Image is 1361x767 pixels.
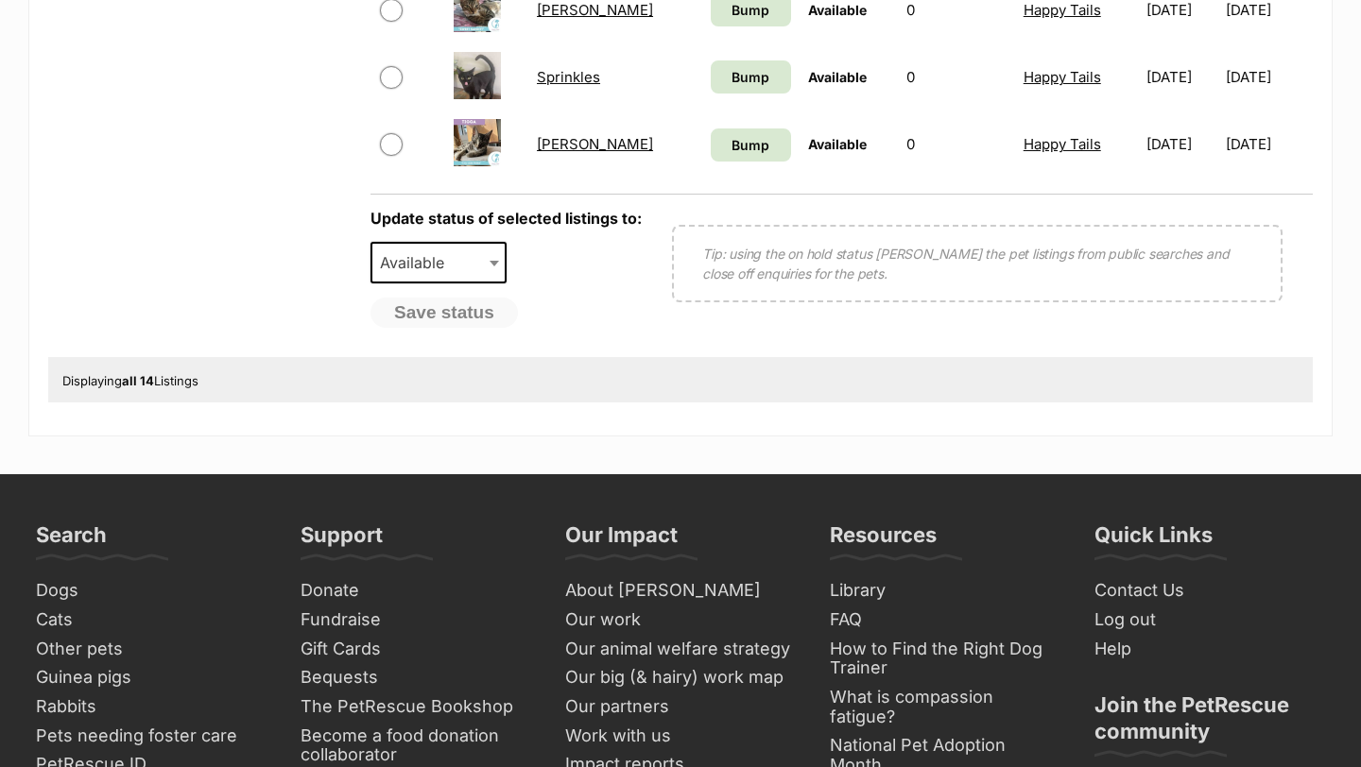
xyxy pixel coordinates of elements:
[28,722,274,751] a: Pets needing foster care
[1094,691,1325,756] h3: Join the PetRescue community
[1087,576,1333,605] a: Contact Us
[558,692,803,722] a: Our partners
[1094,521,1213,559] h3: Quick Links
[36,521,107,559] h3: Search
[28,576,274,605] a: Dogs
[28,663,274,692] a: Guinea pigs
[370,242,507,283] span: Available
[822,576,1068,605] a: Library
[537,135,653,153] a: [PERSON_NAME]
[1087,605,1333,635] a: Log out
[732,135,769,155] span: Bump
[899,111,1013,177] td: 0
[293,692,539,722] a: The PetRescue Bookshop
[537,68,600,86] a: Sprinkles
[899,44,1013,110] td: 0
[822,635,1068,683] a: How to Find the Right Dog Trainer
[711,60,792,94] a: Bump
[702,244,1252,283] p: Tip: using the on hold status [PERSON_NAME] the pet listings from public searches and close off e...
[537,1,653,19] a: [PERSON_NAME]
[558,663,803,692] a: Our big (& hairy) work map
[28,635,274,664] a: Other pets
[822,605,1068,635] a: FAQ
[370,209,642,228] label: Update status of selected listings to:
[301,521,383,559] h3: Support
[293,576,539,605] a: Donate
[558,722,803,751] a: Work with us
[808,69,867,85] span: Available
[711,128,792,162] a: Bump
[822,683,1068,731] a: What is compassion fatigue?
[122,373,154,388] strong: all 14
[1024,68,1101,86] a: Happy Tails
[558,605,803,635] a: Our work
[293,605,539,635] a: Fundraise
[808,136,867,152] span: Available
[28,692,274,722] a: Rabbits
[1024,135,1101,153] a: Happy Tails
[293,635,539,664] a: Gift Cards
[1087,635,1333,664] a: Help
[1226,44,1311,110] td: [DATE]
[1226,111,1311,177] td: [DATE]
[293,663,539,692] a: Bequests
[558,635,803,664] a: Our animal welfare strategy
[28,605,274,635] a: Cats
[732,67,769,87] span: Bump
[62,373,198,388] span: Displaying Listings
[808,2,867,18] span: Available
[1139,44,1224,110] td: [DATE]
[372,249,463,276] span: Available
[830,521,937,559] h3: Resources
[1139,111,1224,177] td: [DATE]
[565,521,678,559] h3: Our Impact
[370,298,518,328] button: Save status
[1024,1,1101,19] a: Happy Tails
[558,576,803,605] a: About [PERSON_NAME]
